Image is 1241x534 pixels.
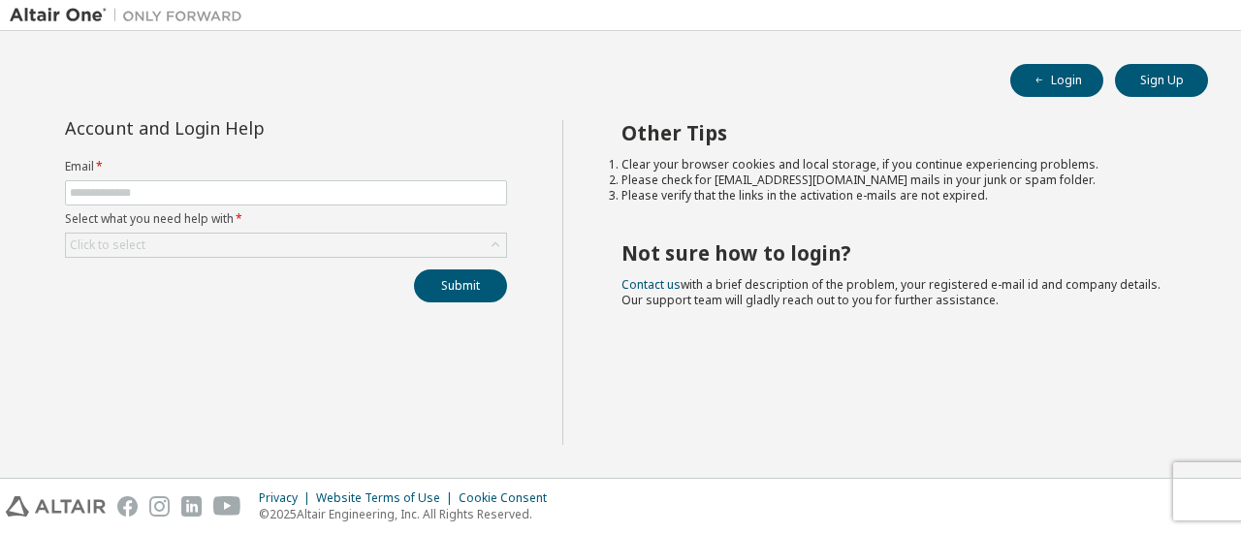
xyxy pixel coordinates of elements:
[621,157,1174,173] li: Clear your browser cookies and local storage, if you continue experiencing problems.
[65,120,419,136] div: Account and Login Help
[621,276,1161,308] span: with a brief description of the problem, your registered e-mail id and company details. Our suppo...
[621,173,1174,188] li: Please check for [EMAIL_ADDRESS][DOMAIN_NAME] mails in your junk or spam folder.
[213,496,241,517] img: youtube.svg
[259,490,316,506] div: Privacy
[1010,64,1103,97] button: Login
[70,237,145,253] div: Click to select
[1115,64,1208,97] button: Sign Up
[10,6,252,25] img: Altair One
[621,276,681,293] a: Contact us
[149,496,170,517] img: instagram.svg
[6,496,106,517] img: altair_logo.svg
[414,269,507,302] button: Submit
[459,490,558,506] div: Cookie Consent
[181,496,202,517] img: linkedin.svg
[65,159,507,174] label: Email
[66,234,506,257] div: Click to select
[65,211,507,227] label: Select what you need help with
[316,490,459,506] div: Website Terms of Use
[117,496,138,517] img: facebook.svg
[621,240,1174,266] h2: Not sure how to login?
[621,188,1174,204] li: Please verify that the links in the activation e-mails are not expired.
[621,120,1174,145] h2: Other Tips
[259,506,558,522] p: © 2025 Altair Engineering, Inc. All Rights Reserved.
